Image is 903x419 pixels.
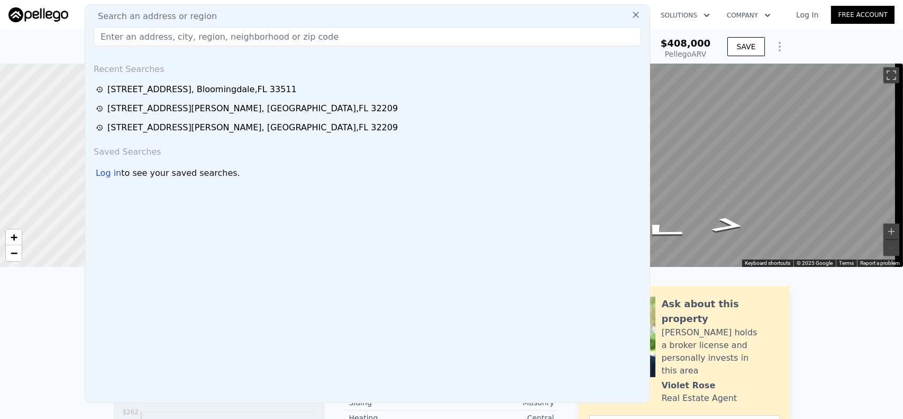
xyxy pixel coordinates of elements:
[107,102,398,115] div: [STREET_ADDRESS][PERSON_NAME] , [GEOGRAPHIC_DATA] , FL 32209
[661,49,711,59] div: Pellego ARV
[831,6,895,24] a: Free Account
[883,224,899,239] button: Zoom in
[860,260,900,266] a: Report a problem
[96,121,642,134] a: [STREET_ADDRESS][PERSON_NAME], [GEOGRAPHIC_DATA],FL 32209
[107,83,297,96] div: [STREET_ADDRESS] , Bloomingdale , FL 33511
[662,297,780,326] div: Ask about this property
[122,408,139,416] tspan: $262
[8,7,68,22] img: Pellego
[623,219,701,244] path: Go North, Redondo Dr
[783,10,831,20] a: Log In
[797,260,833,266] span: © 2025 Google
[89,10,217,23] span: Search an address or region
[727,37,764,56] button: SAVE
[662,326,780,377] div: [PERSON_NAME] holds a broker license and personally invests in this area
[96,102,642,115] a: [STREET_ADDRESS][PERSON_NAME], [GEOGRAPHIC_DATA],FL 32209
[662,379,716,392] div: Violet Rose
[6,229,22,245] a: Zoom in
[6,245,22,261] a: Zoom out
[883,67,899,83] button: Toggle fullscreen view
[484,64,903,267] div: Street View
[652,6,718,25] button: Solutions
[839,260,854,266] a: Terms (opens in new tab)
[698,214,759,237] path: Go West, Redondo Dr
[718,6,779,25] button: Company
[94,27,641,46] input: Enter an address, city, region, neighborhood or zip code
[121,167,240,180] span: to see your saved searches.
[89,55,645,80] div: Recent Searches
[769,36,790,57] button: Show Options
[89,137,645,163] div: Saved Searches
[745,260,790,267] button: Keyboard shortcuts
[96,167,121,180] div: Log in
[662,392,737,405] div: Real Estate Agent
[107,121,398,134] div: [STREET_ADDRESS][PERSON_NAME] , [GEOGRAPHIC_DATA] , FL 32209
[661,38,711,49] span: $408,000
[883,240,899,256] button: Zoom out
[96,83,642,96] a: [STREET_ADDRESS], Bloomingdale,FL 33511
[11,230,17,244] span: +
[11,246,17,260] span: −
[484,64,903,267] div: Map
